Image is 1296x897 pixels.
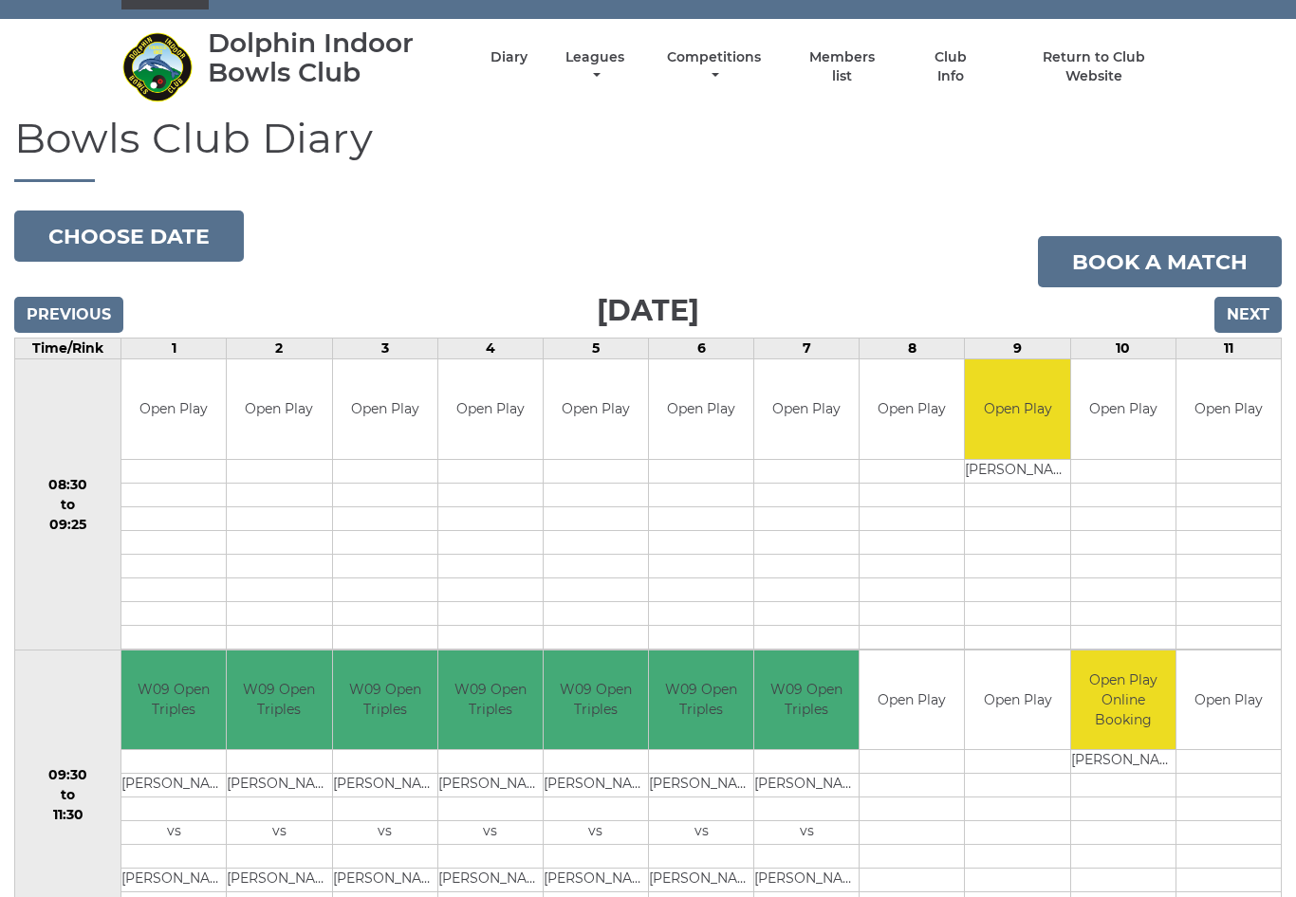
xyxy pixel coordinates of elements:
[544,359,648,459] td: Open Play
[649,650,753,750] td: W09 Open Triples
[438,869,543,892] td: [PERSON_NAME]
[1214,297,1282,333] input: Next
[438,359,543,459] td: Open Play
[227,339,332,359] td: 2
[662,48,766,85] a: Competitions
[333,821,437,845] td: vs
[754,869,859,892] td: [PERSON_NAME]
[227,650,331,750] td: W09 Open Triples
[649,821,753,845] td: vs
[333,774,437,797] td: [PERSON_NAME]
[227,774,331,797] td: [PERSON_NAME]
[121,650,226,750] td: W09 Open Triples
[121,869,226,892] td: [PERSON_NAME]
[1071,650,1176,750] td: Open Play Online Booking
[965,339,1070,359] td: 9
[333,869,437,892] td: [PERSON_NAME]
[1014,48,1175,85] a: Return to Club Website
[754,359,859,459] td: Open Play
[1176,650,1281,750] td: Open Play
[544,774,648,797] td: [PERSON_NAME]
[121,31,193,102] img: Dolphin Indoor Bowls Club
[754,774,859,797] td: [PERSON_NAME]
[860,359,964,459] td: Open Play
[649,869,753,892] td: [PERSON_NAME]
[121,774,226,797] td: [PERSON_NAME]
[333,650,437,750] td: W09 Open Triples
[544,869,648,892] td: [PERSON_NAME]
[965,459,1069,483] td: [PERSON_NAME]
[561,48,629,85] a: Leagues
[860,650,964,750] td: Open Play
[1071,359,1176,459] td: Open Play
[754,650,859,750] td: W09 Open Triples
[14,211,244,262] button: Choose date
[754,339,860,359] td: 7
[544,650,648,750] td: W09 Open Triples
[491,48,528,66] a: Diary
[438,774,543,797] td: [PERSON_NAME]
[649,359,753,459] td: Open Play
[227,869,331,892] td: [PERSON_NAME]
[1038,236,1282,287] a: Book a match
[965,650,1069,750] td: Open Play
[965,359,1069,459] td: Open Play
[437,339,543,359] td: 4
[1176,339,1281,359] td: 11
[15,339,121,359] td: Time/Rink
[919,48,981,85] a: Club Info
[544,821,648,845] td: vs
[1070,339,1176,359] td: 10
[799,48,886,85] a: Members list
[1071,750,1176,774] td: [PERSON_NAME]
[208,28,457,87] div: Dolphin Indoor Bowls Club
[14,115,1282,182] h1: Bowls Club Diary
[1176,359,1281,459] td: Open Play
[438,650,543,750] td: W09 Open Triples
[438,821,543,845] td: vs
[754,821,859,845] td: vs
[227,359,331,459] td: Open Play
[14,297,123,333] input: Previous
[543,339,648,359] td: 5
[649,774,753,797] td: [PERSON_NAME]
[121,821,226,845] td: vs
[649,339,754,359] td: 6
[860,339,965,359] td: 8
[332,339,437,359] td: 3
[121,339,227,359] td: 1
[227,821,331,845] td: vs
[333,359,437,459] td: Open Play
[121,359,226,459] td: Open Play
[15,359,121,650] td: 08:30 to 09:25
